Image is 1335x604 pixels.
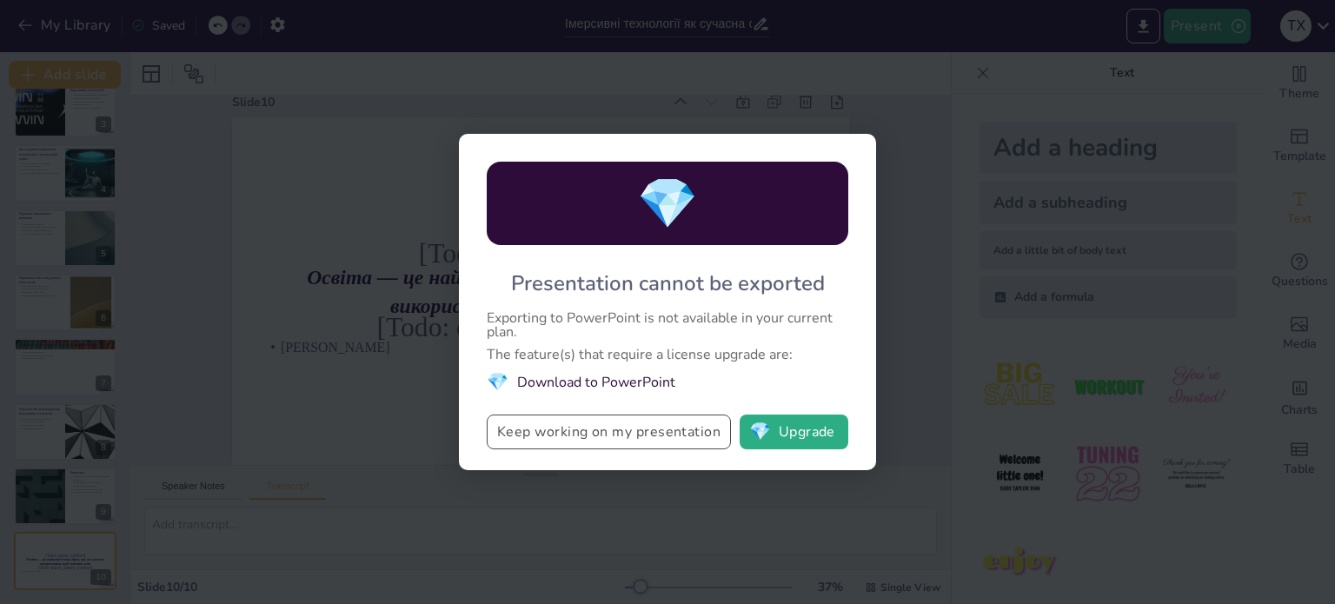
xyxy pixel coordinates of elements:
span: diamond [637,170,698,237]
span: diamond [749,423,771,441]
span: diamond [487,370,508,394]
button: diamondUpgrade [740,415,848,449]
button: Keep working on my presentation [487,415,731,449]
div: The feature(s) that require a license upgrade are: [487,348,848,362]
div: Exporting to PowerPoint is not available in your current plan. [487,311,848,339]
li: Download to PowerPoint [487,370,848,394]
div: Presentation cannot be exported [511,269,825,297]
